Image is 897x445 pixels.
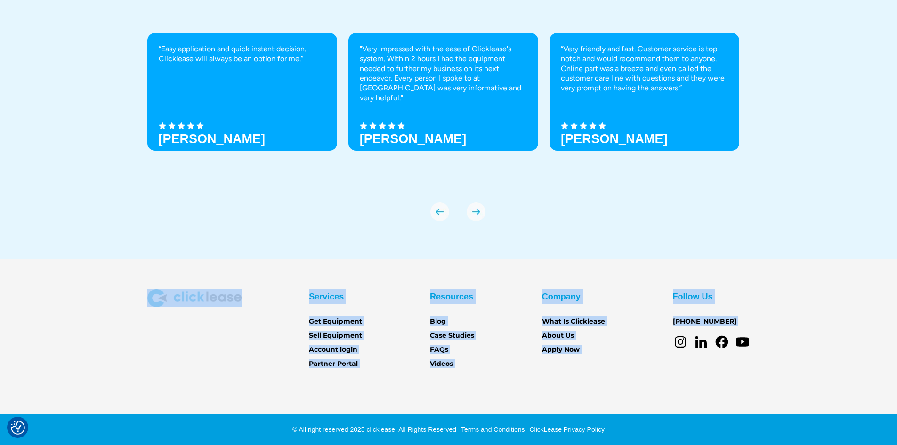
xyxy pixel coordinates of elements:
img: arrow Icon [430,202,449,221]
p: “Easy application and quick instant decision. Clicklease will always be an option for me.” [159,44,326,64]
div: © All right reserved 2025 clicklease. All Rights Reserved [292,425,456,434]
div: Company [542,289,581,304]
a: Sell Equipment [309,331,362,341]
img: Revisit consent button [11,421,25,435]
a: [PHONE_NUMBER] [673,316,736,327]
h3: [PERSON_NAME] [159,132,266,146]
div: next slide [467,202,485,221]
img: Black star icon [369,122,377,129]
img: Black star icon [598,122,606,129]
img: Black star icon [168,122,176,129]
img: Black star icon [178,122,185,129]
a: Blog [430,316,446,327]
div: Resources [430,289,473,304]
div: 1 of 8 [147,33,337,184]
img: Black star icon [196,122,204,129]
img: Black star icon [397,122,405,129]
div: carousel [147,33,750,221]
img: Clicklease logo [147,289,242,307]
div: 3 of 8 [550,33,739,184]
strong: [PERSON_NAME] [360,132,467,146]
img: Black star icon [570,122,578,129]
a: What Is Clicklease [542,316,605,327]
a: Account login [309,345,357,355]
img: Black star icon [589,122,597,129]
div: Services [309,289,344,304]
div: previous slide [430,202,449,221]
img: Black star icon [561,122,568,129]
a: ClickLease Privacy Policy [527,426,605,433]
img: Black star icon [379,122,386,129]
a: Case Studies [430,331,474,341]
a: FAQs [430,345,448,355]
div: Follow Us [673,289,713,304]
a: Videos [430,359,453,369]
a: Terms and Conditions [459,426,525,433]
p: “Very friendly and fast. Customer service is top notch and would recommend them to anyone. Online... [561,44,728,93]
img: Black star icon [580,122,587,129]
img: Black star icon [187,122,194,129]
img: Black star icon [159,122,166,129]
a: Apply Now [542,345,580,355]
a: Partner Portal [309,359,358,369]
a: Get Equipment [309,316,362,327]
img: arrow Icon [467,202,485,221]
img: Black star icon [388,122,396,129]
p: "Very impressed with the ease of Clicklease's system. Within 2 hours I had the equipment needed t... [360,44,527,103]
div: 2 of 8 [348,33,538,184]
h3: [PERSON_NAME] [561,132,668,146]
a: About Us [542,331,574,341]
button: Consent Preferences [11,421,25,435]
img: Black star icon [360,122,367,129]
